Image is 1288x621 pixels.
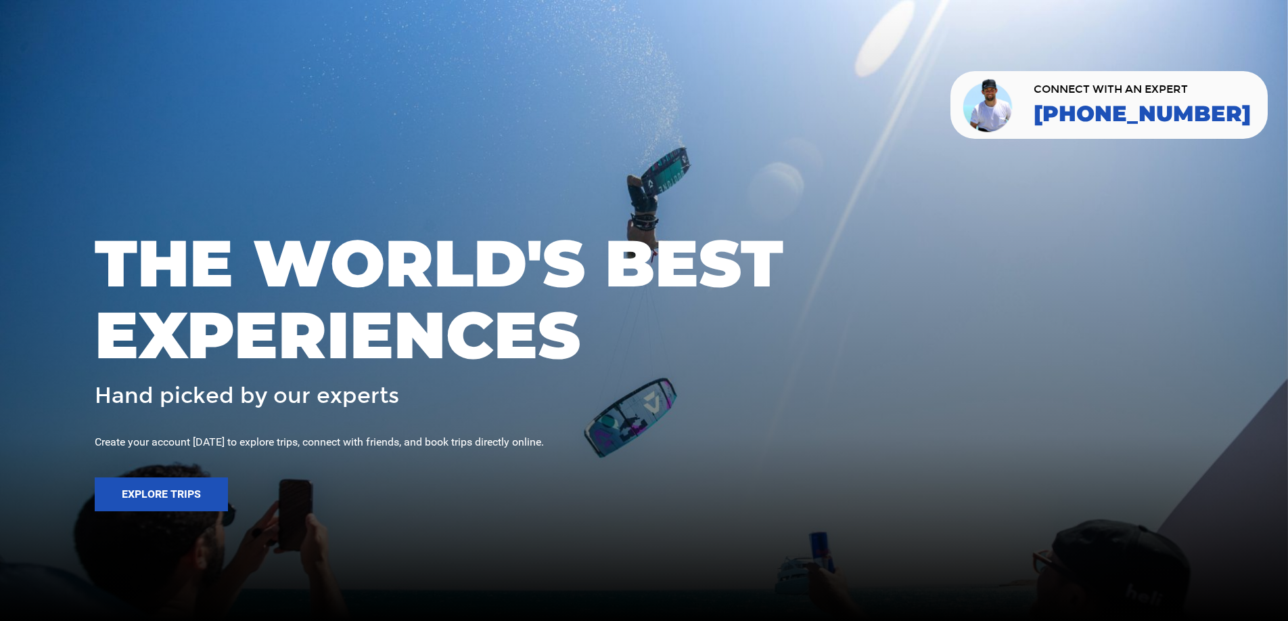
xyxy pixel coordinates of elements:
[95,228,1193,370] span: THE WORLD'S BEST EXPERIENCES
[95,384,399,408] span: Hand picked by our experts
[1034,102,1251,126] a: [PHONE_NUMBER]
[95,477,228,511] button: Explore Trips
[95,435,1193,450] div: Create your account [DATE] to explore trips, connect with friends, and book trips directly online.
[961,77,1017,133] img: contact our team
[1034,84,1251,95] span: CONNECT WITH AN EXPERT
